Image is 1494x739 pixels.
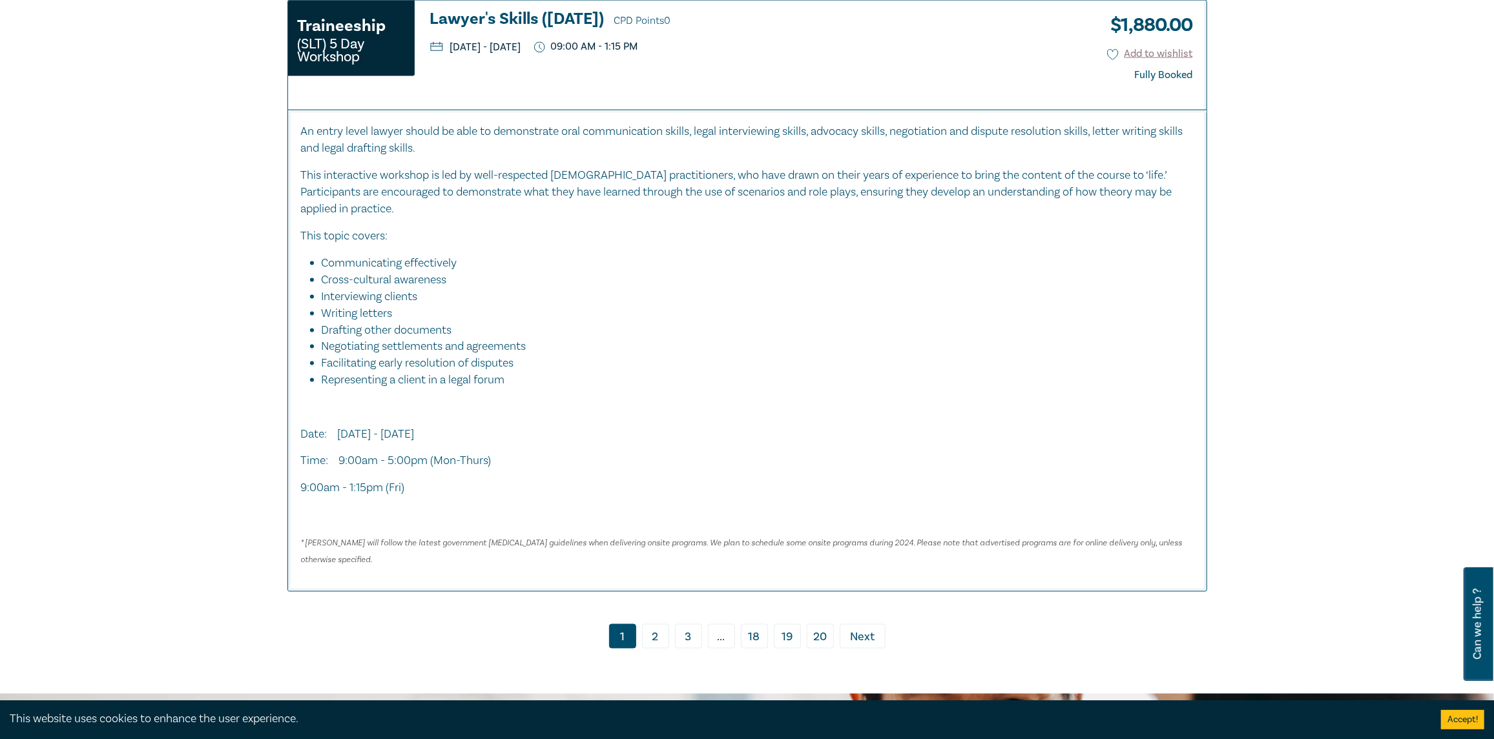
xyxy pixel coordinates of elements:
small: (SLT) 5 Day Workshop [298,37,405,63]
span: ... [708,624,735,649]
button: Add to wishlist [1107,46,1193,61]
span: Can we help ? [1471,575,1484,673]
h3: Traineeship [298,14,386,37]
li: Communicating effectively [322,255,1181,272]
a: 20 [807,624,834,649]
span: CPD Points 0 [614,14,671,27]
li: Cross-cultural awareness [322,272,1181,289]
li: Writing letters [322,305,1181,322]
p: 9:00am - 1:15pm (Fri) [301,480,1194,497]
a: 19 [774,624,801,649]
p: 09:00 AM - 1:15 PM [534,41,638,53]
p: This topic covers: [301,228,1194,245]
li: Drafting other documents [322,322,1181,339]
em: * [PERSON_NAME] will follow the latest government [MEDICAL_DATA] guidelines when delivering onsit... [301,538,1183,565]
div: Fully Booked [1135,69,1193,81]
h3: Lawyer's Skills ([DATE]) [430,10,1075,30]
h3: $ 1,880.00 [1101,10,1193,40]
p: An entry level lawyer should be able to demonstrate oral communication skills, legal interviewing... [301,123,1194,157]
li: Interviewing clients [322,289,1181,305]
p: Date: [DATE] - [DATE] [301,426,1194,443]
div: This website uses cookies to enhance the user experience. [10,711,1422,727]
p: [DATE] - [DATE] [430,42,521,52]
a: 1 [609,624,636,649]
li: Representing a client in a legal forum [322,372,1194,389]
p: This interactive workshop is led by well-respected [DEMOGRAPHIC_DATA] practitioners, who have dra... [301,167,1194,218]
a: 18 [741,624,768,649]
button: Accept cookies [1441,710,1484,729]
a: 3 [675,624,702,649]
a: Lawyer's Skills ([DATE]) CPD Points0 [430,10,1075,30]
li: Negotiating settlements and agreements [322,338,1181,355]
span: Next [850,629,875,646]
li: Facilitating early resolution of disputes [322,355,1181,372]
p: Time: 9:00am - 5:00pm (Mon-Thurs) [301,453,1194,470]
a: Next [840,624,886,649]
a: 2 [642,624,669,649]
